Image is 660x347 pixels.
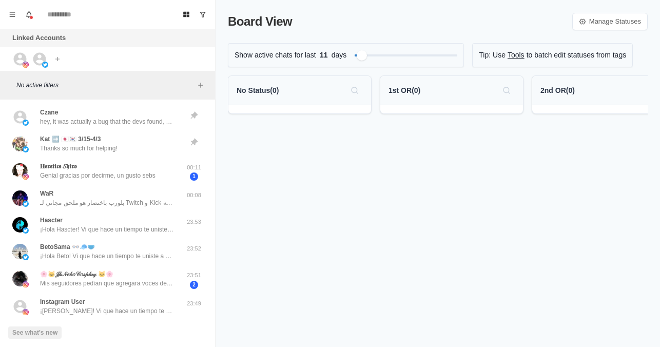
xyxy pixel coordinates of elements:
[40,117,173,126] p: hey, it was actually a bug that the devs found, they had pushed up a short-term fix while they pa...
[389,85,420,96] p: 1st OR ( 0 )
[40,134,101,144] p: Kat ➡️ 🇯🇵🇰🇷 3/15-4/3
[4,6,21,23] button: Menu
[23,227,29,234] img: picture
[23,309,29,315] img: picture
[181,299,207,308] p: 23:49
[540,85,575,96] p: 2nd OR ( 0 )
[40,162,76,171] p: 𝐇𝖊𝖗𝖊𝖙𝖎𝖈𝖘 𝓢𝖍𝖎𝖗𝖔
[181,218,207,226] p: 23:53
[12,244,28,259] img: picture
[195,6,211,23] button: Show unread conversations
[8,326,62,339] button: See what's new
[178,6,195,23] button: Board View
[40,279,173,288] p: Mis seguidores pedían que agregara voces de famosos por lo cual me di a la tarea de investigar y ...
[40,108,58,117] p: Czane
[40,198,173,207] p: بلورب باختصار هو ملحق مجاني لـ Twitch و Kick يتيح لجمهورك إرسال رسائل صوتية (TTS) أو تشغيل تنبيها...
[357,50,367,61] div: Filter by activity days
[40,242,95,252] p: BetoSama 👓🧢🩲
[572,13,648,30] a: Manage Statuses
[40,252,173,261] p: ¡Hola Beto! Vi que hace un tiempo te uniste a Blerp, quería darte la bienvenida 😊 ¿Qué tal ha sid...
[12,163,28,179] img: picture
[181,271,207,280] p: 23:51
[479,50,506,61] p: Tip: Use
[23,120,29,126] img: picture
[40,189,53,198] p: WaR
[237,85,279,96] p: No Status ( 0 )
[346,82,363,99] button: Search
[23,281,29,287] img: picture
[40,216,63,225] p: Hascter
[181,244,207,253] p: 23:52
[195,79,207,91] button: Add filters
[23,62,29,68] img: picture
[40,144,118,153] p: Thanks so much for helping!
[23,146,29,152] img: picture
[40,225,173,234] p: ¡Hola Hascter! Vi que hace un tiempo te uniste a Blerp, quería darte la bienvenida 😊 ¿Qué tal ha ...
[40,171,156,180] p: Genial gracias por decirme, un gusto sebs
[228,12,292,31] p: Board View
[23,173,29,180] img: picture
[527,50,627,61] p: to batch edit statuses from tags
[40,306,173,316] p: ¡[PERSON_NAME]! Vi que hace un tiempo te uniste a Blerp, quería darte la bienvenida 😊 ¿Qué tal ha...
[51,53,64,65] button: Add account
[332,50,347,61] p: days
[181,163,207,172] p: 00:11
[12,136,28,151] img: picture
[12,190,28,206] img: picture
[12,271,28,286] img: picture
[508,50,525,61] a: Tools
[190,172,198,181] span: 1
[23,201,29,207] img: picture
[42,62,48,68] img: picture
[23,254,29,260] img: picture
[235,50,316,61] p: Show active chats for last
[181,191,207,200] p: 00:08
[40,297,85,306] p: Instagram User
[190,281,198,289] span: 2
[316,50,332,61] span: 11
[12,33,66,43] p: Linked Accounts
[12,217,28,233] img: picture
[498,82,515,99] button: Search
[16,81,195,90] p: No active filters
[40,269,113,279] p: 🌸🐱𝒥𝓀𝒩𝑒𝓀𝑜𝒞𝑜𝓈𝓅𝓁𝒶𝓎 🐱🌸
[21,6,37,23] button: Notifications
